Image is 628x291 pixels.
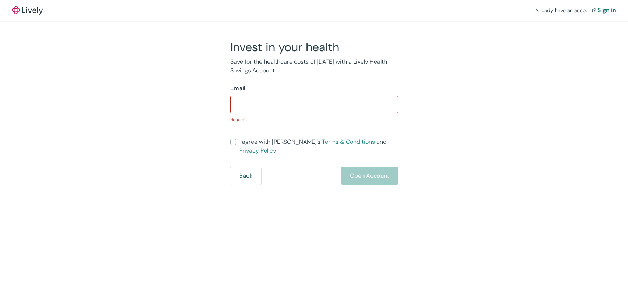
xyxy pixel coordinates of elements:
h2: Invest in your health [230,40,398,54]
a: Terms & Conditions [322,138,375,146]
a: LivelyLively [12,6,43,15]
label: Email [230,84,245,93]
img: Lively [12,6,43,15]
span: I agree with [PERSON_NAME]’s and [239,138,398,155]
a: Privacy Policy [239,147,276,155]
p: Required [230,116,398,123]
div: Already have an account? [535,6,616,15]
p: Save for the healthcare costs of [DATE] with a Lively Health Savings Account [230,57,398,75]
button: Back [230,167,261,185]
a: Sign in [597,6,616,15]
